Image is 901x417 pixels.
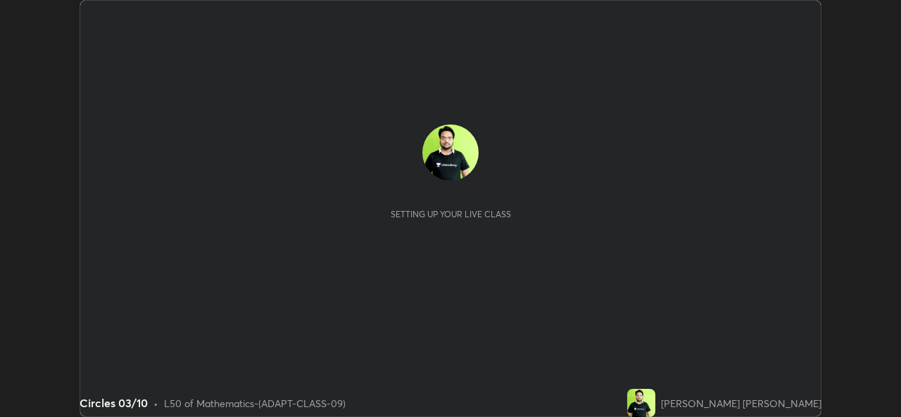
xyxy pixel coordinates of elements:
[391,209,511,219] div: Setting up your live class
[164,396,346,411] div: L50 of Mathematics-(ADAPT-CLASS-09)
[627,389,655,417] img: e4ec1320ab734f459035676c787235b3.jpg
[153,396,158,411] div: •
[661,396,821,411] div: [PERSON_NAME] [PERSON_NAME]
[80,394,148,411] div: Circles 03/10
[422,124,479,181] img: e4ec1320ab734f459035676c787235b3.jpg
